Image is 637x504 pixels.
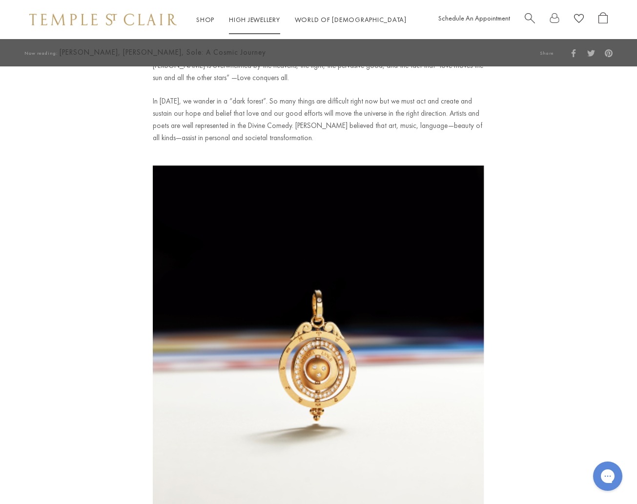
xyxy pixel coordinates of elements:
[196,15,214,24] a: ShopShop
[229,15,280,24] a: High JewelleryHigh Jewellery
[588,458,627,494] iframe: Gorgias live chat messenger
[295,15,407,24] a: World of [DEMOGRAPHIC_DATA]World of [DEMOGRAPHIC_DATA]
[153,60,485,84] p: [PERSON_NAME] is overwhelmed by the heavens, the light, the pervasive good, and the fact that “lo...
[540,50,554,56] span: Share
[196,14,407,26] nav: Main navigation
[574,12,584,27] a: View Wishlist
[598,12,608,27] a: Open Shopping Bag
[153,95,485,144] p: In [DATE], we wander in a “dark forest”. So many things are difficult right now but we must act a...
[24,50,58,56] span: Now reading:
[29,14,177,25] img: Temple St. Clair
[438,14,510,22] a: Schedule An Appointment
[525,12,535,27] a: Search
[60,46,328,59] span: [PERSON_NAME], [PERSON_NAME], Sole: A Cosmic Journey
